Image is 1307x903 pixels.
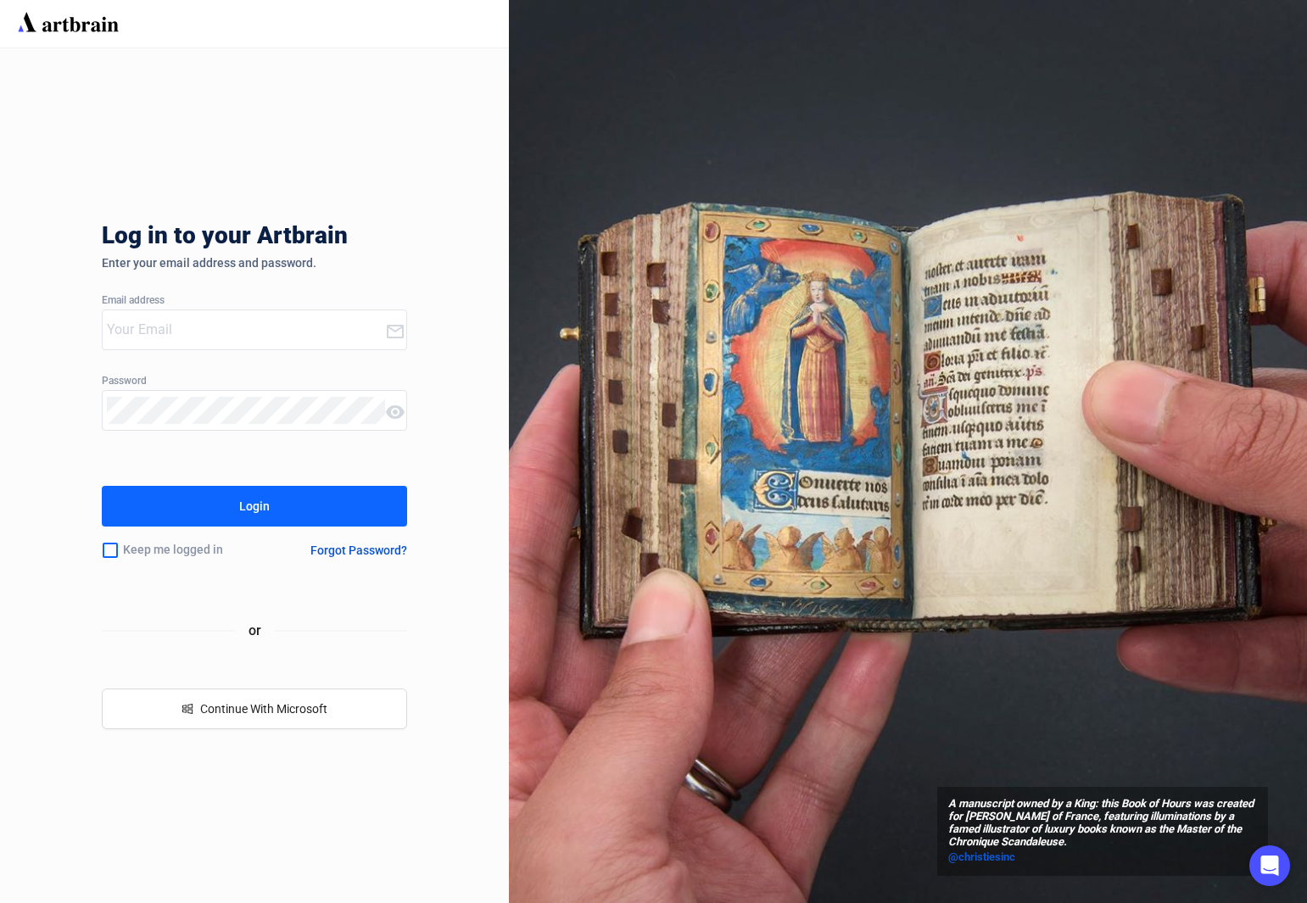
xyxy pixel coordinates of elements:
div: Log in to your Artbrain [102,222,611,256]
span: or [235,620,275,641]
span: windows [182,703,193,715]
div: Open Intercom Messenger [1249,845,1290,886]
div: Password [102,376,407,387]
a: @christiesinc [948,849,1257,866]
span: Continue With Microsoft [200,702,327,716]
div: Keep me logged in [102,532,270,568]
button: Login [102,486,407,527]
span: A manuscript owned by a King: this Book of Hours was created for [PERSON_NAME] of France, featuri... [948,798,1257,849]
div: Login [239,493,270,520]
button: windowsContinue With Microsoft [102,688,407,729]
div: Enter your email address and password. [102,256,407,270]
input: Your Email [107,316,385,343]
div: Email address [102,295,407,307]
div: Forgot Password? [310,543,407,557]
span: @christiesinc [948,850,1015,863]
